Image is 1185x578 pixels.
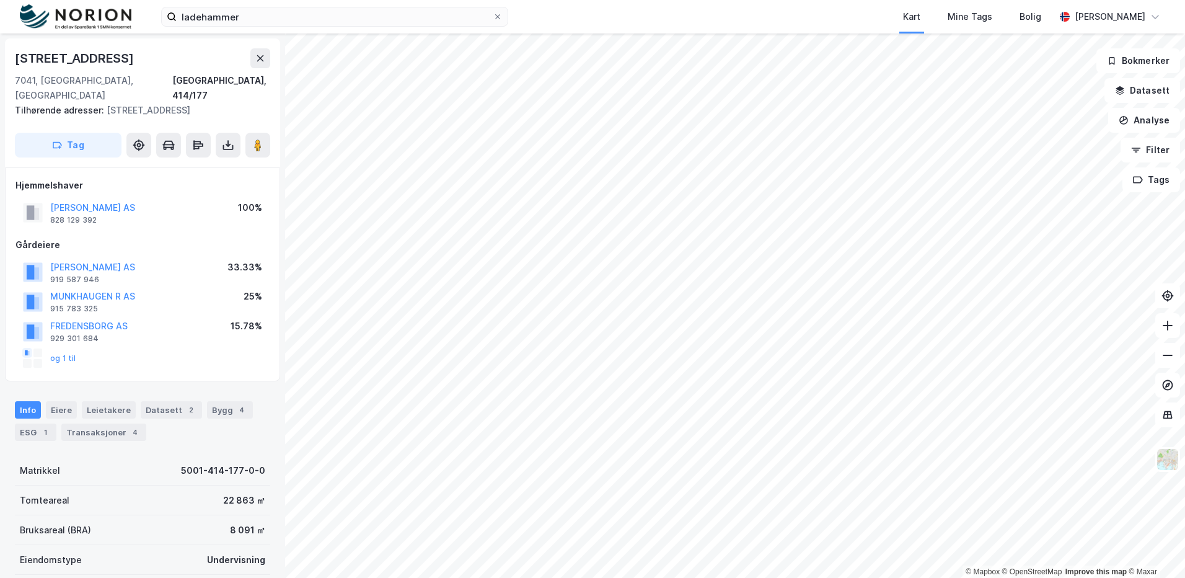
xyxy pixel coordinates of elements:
[207,401,253,419] div: Bygg
[177,7,493,26] input: Søk på adresse, matrikkel, gårdeiere, leietakere eller personer
[15,401,41,419] div: Info
[39,426,51,438] div: 1
[20,493,69,508] div: Tomteareal
[966,567,1000,576] a: Mapbox
[181,463,265,478] div: 5001-414-177-0-0
[15,103,260,118] div: [STREET_ADDRESS]
[1096,48,1180,73] button: Bokmerker
[1104,78,1180,103] button: Datasett
[50,334,99,344] div: 929 301 684
[238,200,262,215] div: 100%
[1123,518,1185,578] iframe: Chat Widget
[227,260,262,275] div: 33.33%
[20,523,91,538] div: Bruksareal (BRA)
[20,463,60,478] div: Matrikkel
[61,424,146,441] div: Transaksjoner
[20,553,82,567] div: Eiendomstype
[172,73,270,103] div: [GEOGRAPHIC_DATA], 414/177
[141,401,202,419] div: Datasett
[1121,138,1180,162] button: Filter
[223,493,265,508] div: 22 863 ㎡
[15,424,56,441] div: ESG
[207,553,265,567] div: Undervisning
[230,523,265,538] div: 8 091 ㎡
[15,48,136,68] div: [STREET_ADDRESS]
[15,73,172,103] div: 7041, [GEOGRAPHIC_DATA], [GEOGRAPHIC_DATA]
[46,401,77,419] div: Eiere
[15,105,107,115] span: Tilhørende adresser:
[903,9,920,24] div: Kart
[1065,567,1127,576] a: Improve this map
[50,275,99,285] div: 919 587 946
[20,4,131,30] img: norion-logo.80e7a08dc31c2e691866.png
[1020,9,1041,24] div: Bolig
[1075,9,1145,24] div: [PERSON_NAME]
[1123,518,1185,578] div: Kontrollprogram for chat
[948,9,992,24] div: Mine Tags
[15,238,270,252] div: Gårdeiere
[1002,567,1062,576] a: OpenStreetMap
[82,401,136,419] div: Leietakere
[231,319,262,334] div: 15.78%
[236,404,248,416] div: 4
[50,215,97,225] div: 828 129 392
[50,304,98,314] div: 915 783 325
[1108,108,1180,133] button: Analyse
[185,404,197,416] div: 2
[15,178,270,193] div: Hjemmelshaver
[129,426,141,438] div: 4
[1156,448,1179,471] img: Z
[15,133,121,158] button: Tag
[1122,167,1180,192] button: Tags
[244,289,262,304] div: 25%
